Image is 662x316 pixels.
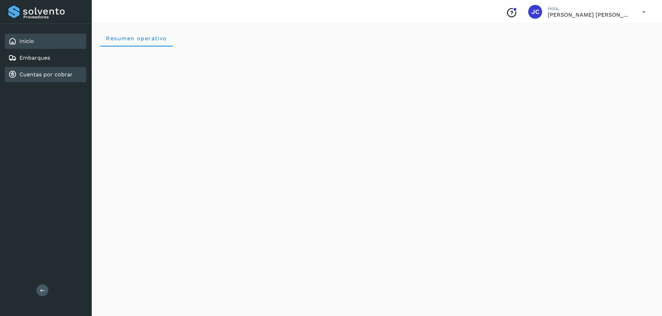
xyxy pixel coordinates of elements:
a: Cuentas por cobrar [19,71,73,78]
div: Inicio [5,34,86,49]
div: Cuentas por cobrar [5,67,86,82]
div: Embarques [5,50,86,66]
p: Hola, [548,6,631,11]
p: JUAN CARLOS MORAN COALLA [548,11,631,18]
p: Proveedores [23,15,83,19]
a: Embarques [19,54,50,61]
span: Resumen operativo [106,35,167,42]
a: Inicio [19,38,34,44]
